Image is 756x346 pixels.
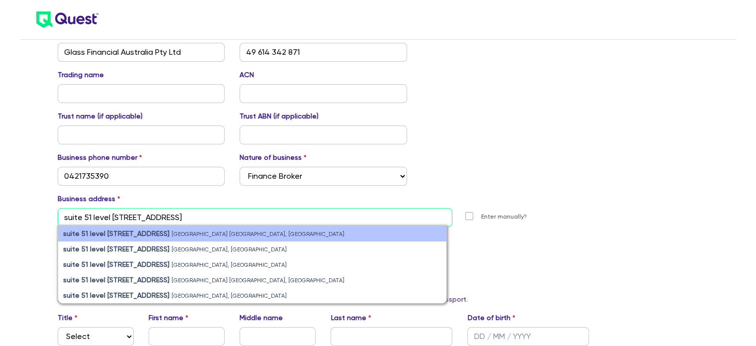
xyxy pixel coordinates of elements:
[171,262,287,268] small: [GEOGRAPHIC_DATA], [GEOGRAPHIC_DATA]
[58,70,104,80] label: Trading name
[171,277,344,284] small: [GEOGRAPHIC_DATA] [GEOGRAPHIC_DATA], [GEOGRAPHIC_DATA]
[63,260,169,268] strong: suite 51 level [STREET_ADDRESS]
[63,291,169,299] strong: suite 51 level [STREET_ADDRESS]
[63,276,169,284] strong: suite 51 level [STREET_ADDRESS]
[481,212,527,222] label: Enter manually?
[58,194,120,204] label: Business address
[240,111,319,121] label: Trust ABN (if applicable)
[63,245,169,253] strong: suite 51 level [STREET_ADDRESS]
[171,231,344,237] small: [GEOGRAPHIC_DATA] [GEOGRAPHIC_DATA], [GEOGRAPHIC_DATA]
[58,152,142,163] label: Business phone number
[58,111,143,121] label: Trust name (if applicable)
[58,313,78,323] label: Title
[331,313,371,323] label: Last name
[467,313,515,323] label: Date of birth
[240,152,307,163] label: Nature of business
[467,327,589,346] input: DD / MM / YYYY
[240,313,283,323] label: Middle name
[149,313,188,323] label: First name
[36,11,98,28] img: quest-logo
[240,70,254,80] label: ACN
[63,230,169,237] strong: suite 51 level [STREET_ADDRESS]
[171,293,287,299] small: [GEOGRAPHIC_DATA], [GEOGRAPHIC_DATA]
[171,246,287,253] small: [GEOGRAPHIC_DATA], [GEOGRAPHIC_DATA]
